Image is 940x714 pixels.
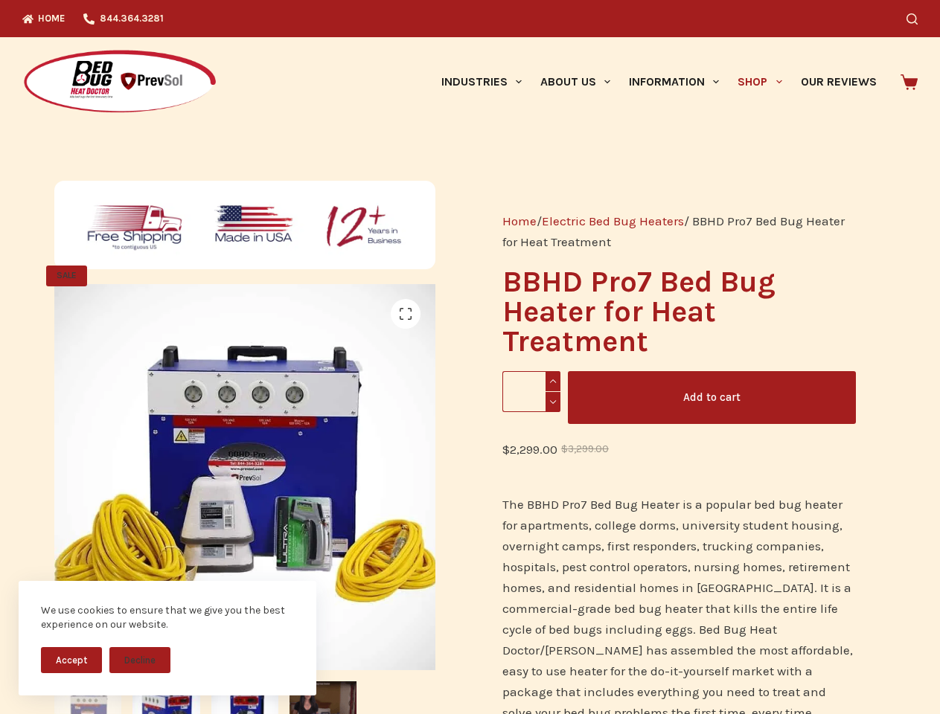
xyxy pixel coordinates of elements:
[502,210,856,252] nav: Breadcrumb
[41,647,102,673] button: Accept
[502,442,510,457] span: $
[109,647,170,673] button: Decline
[432,37,886,126] nav: Primary
[502,371,560,412] input: Product quantity
[907,13,918,25] button: Search
[542,213,684,228] a: Electric Bed Bug Heaters
[22,49,217,115] img: Prevsol/Bed Bug Heat Doctor
[54,468,441,483] a: BBHD Pro7 Bed Bug Heater for Heat Treatment
[620,37,729,126] a: Information
[502,213,537,228] a: Home
[791,37,886,126] a: Our Reviews
[432,37,531,126] a: Industries
[54,284,441,670] img: BBHD Pro7 Bed Bug Heater for Heat Treatment
[729,37,791,126] a: Shop
[561,443,568,454] span: $
[502,267,856,356] h1: BBHD Pro7 Bed Bug Heater for Heat Treatment
[561,443,609,454] bdi: 3,299.00
[41,603,294,632] div: We use cookies to ensure that we give you the best experience on our website.
[531,37,619,126] a: About Us
[391,299,421,329] a: View full-screen image gallery
[502,442,557,457] bdi: 2,299.00
[568,371,856,424] button: Add to cart
[46,266,87,286] span: SALE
